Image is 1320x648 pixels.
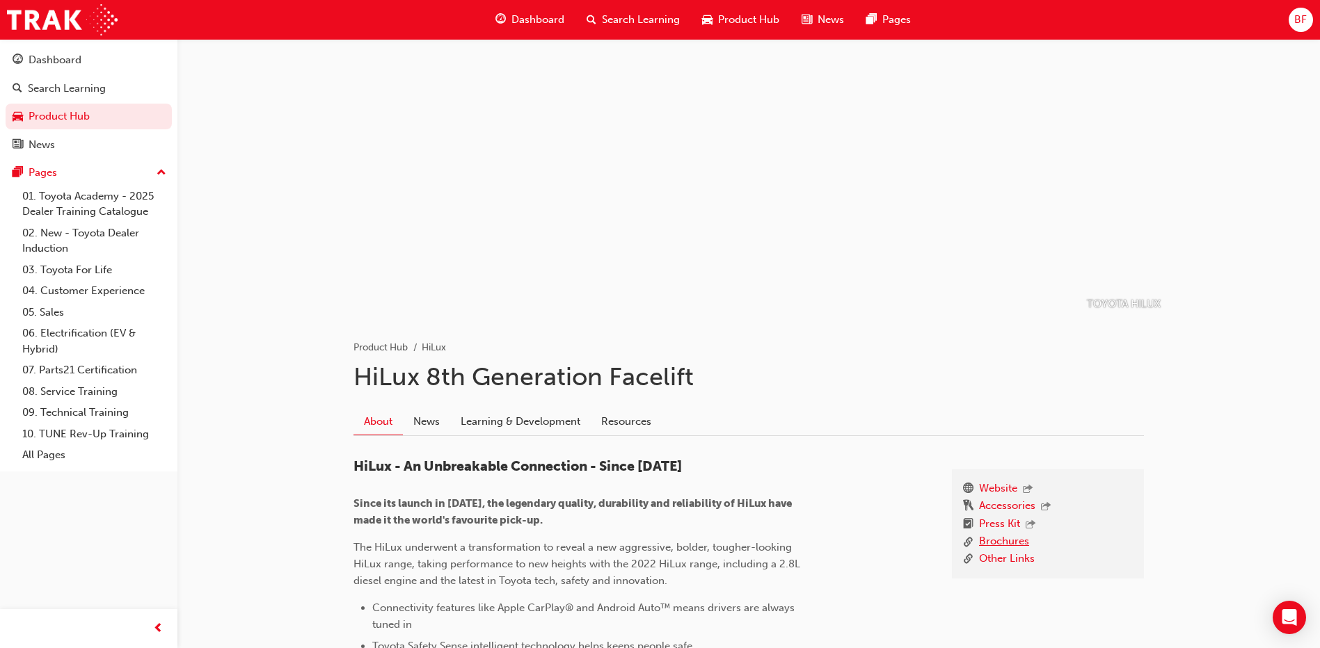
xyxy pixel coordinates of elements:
a: 10. TUNE Rev-Up Training [17,423,172,445]
div: Search Learning [28,81,106,97]
span: Search Learning [602,12,680,28]
span: keys-icon [963,498,973,516]
div: Open Intercom Messenger [1273,601,1306,634]
span: link-icon [963,533,973,551]
a: News [403,408,450,435]
a: About [353,408,403,435]
a: 06. Electrification (EV & Hybrid) [17,323,172,359]
span: outbound-icon [1041,501,1051,513]
a: search-iconSearch Learning [575,6,691,34]
a: Accessories [979,498,1035,516]
span: www-icon [963,480,973,499]
a: Dashboard [6,47,172,73]
span: guage-icon [13,54,23,67]
span: guage-icon [495,11,506,29]
span: Pages [882,12,911,28]
span: news-icon [802,11,812,29]
button: Pages [6,160,172,186]
a: 09. Technical Training [17,402,172,423]
span: search-icon [587,11,596,29]
div: News [29,137,55,153]
a: guage-iconDashboard [484,6,575,34]
a: 03. Toyota For Life [17,259,172,281]
span: up-icon [157,164,166,182]
div: Dashboard [29,52,81,68]
a: Press Kit [979,516,1020,534]
a: Website [979,480,1017,499]
a: Product Hub [353,341,408,353]
img: Trak [7,4,118,35]
span: Dashboard [511,12,564,28]
a: 01. Toyota Academy - 2025 Dealer Training Catalogue [17,186,172,222]
span: Since its launch in [DATE], the legendary quality, durability and reliability of HiLux have made ... [353,497,794,526]
h1: HiLux 8th Generation Facelift [353,362,1144,392]
a: news-iconNews [790,6,855,34]
span: BF [1294,12,1307,28]
a: Brochures [979,533,1029,551]
span: HiLux - An Unbreakable Connection - Since [DATE] [353,458,682,474]
span: car-icon [702,11,713,29]
span: outbound-icon [1026,519,1035,531]
span: booktick-icon [963,516,973,534]
a: pages-iconPages [855,6,922,34]
a: All Pages [17,444,172,466]
a: Other Links [979,551,1035,568]
a: 07. Parts21 Certification [17,359,172,381]
button: DashboardSearch LearningProduct HubNews [6,44,172,160]
span: Connectivity features like Apple CarPlay® and Android Auto™ means drivers are always tuned in [372,601,797,631]
span: pages-icon [13,167,23,179]
span: News [818,12,844,28]
span: search-icon [13,83,22,95]
a: 05. Sales [17,302,172,323]
span: prev-icon [153,620,164,638]
a: car-iconProduct Hub [691,6,790,34]
span: news-icon [13,139,23,152]
span: Product Hub [718,12,779,28]
li: HiLux [422,340,446,356]
span: The HiLux underwent a transformation to reveal a new aggressive, bolder, tougher-looking HiLux ra... [353,541,803,587]
p: TOYOTA HILUX [1087,296,1161,312]
a: News [6,132,172,158]
span: outbound-icon [1023,484,1033,496]
a: Resources [591,408,662,435]
div: Pages [29,165,57,181]
a: 04. Customer Experience [17,280,172,302]
span: link-icon [963,551,973,568]
a: Search Learning [6,76,172,102]
a: 08. Service Training [17,381,172,403]
span: pages-icon [866,11,877,29]
a: 02. New - Toyota Dealer Induction [17,222,172,259]
a: Learning & Development [450,408,591,435]
button: BF [1289,8,1313,32]
span: car-icon [13,111,23,123]
a: Product Hub [6,104,172,129]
